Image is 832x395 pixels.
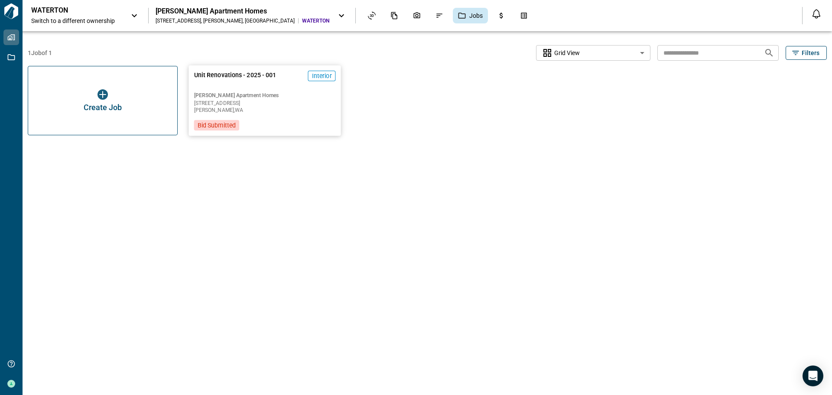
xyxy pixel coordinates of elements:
[156,17,295,24] div: [STREET_ADDRESS] , [PERSON_NAME] , [GEOGRAPHIC_DATA]
[453,8,488,23] div: Jobs
[408,8,426,23] div: Photos
[31,16,122,25] span: Switch to a different ownership
[803,366,823,386] div: Open Intercom Messenger
[515,8,533,23] div: Takeoff Center
[469,11,483,20] span: Jobs
[385,8,403,23] div: Documents
[536,44,650,62] div: Without label
[31,6,109,15] p: WATERTON
[430,8,448,23] div: Issues & Info
[554,49,580,57] span: Grid View
[194,71,276,88] span: Unit Renovations - 2025 - 001
[194,101,336,106] span: [STREET_ADDRESS]
[786,46,827,60] button: Filters
[194,92,336,99] span: [PERSON_NAME] Apartment Homes
[492,8,510,23] div: Budgets
[809,7,823,21] button: Open notification feed
[363,8,381,23] div: Asset View
[198,121,236,130] span: Bid Submitted
[84,103,122,112] span: Create Job
[302,17,329,24] span: WATERTON
[97,89,108,100] img: icon button
[802,49,819,57] span: Filters
[760,44,778,62] button: Search jobs
[312,72,332,80] span: Interior
[194,108,336,113] span: [PERSON_NAME] , WA
[156,7,329,16] div: [PERSON_NAME] Apartment Homes
[28,49,52,57] span: 1 Job of 1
